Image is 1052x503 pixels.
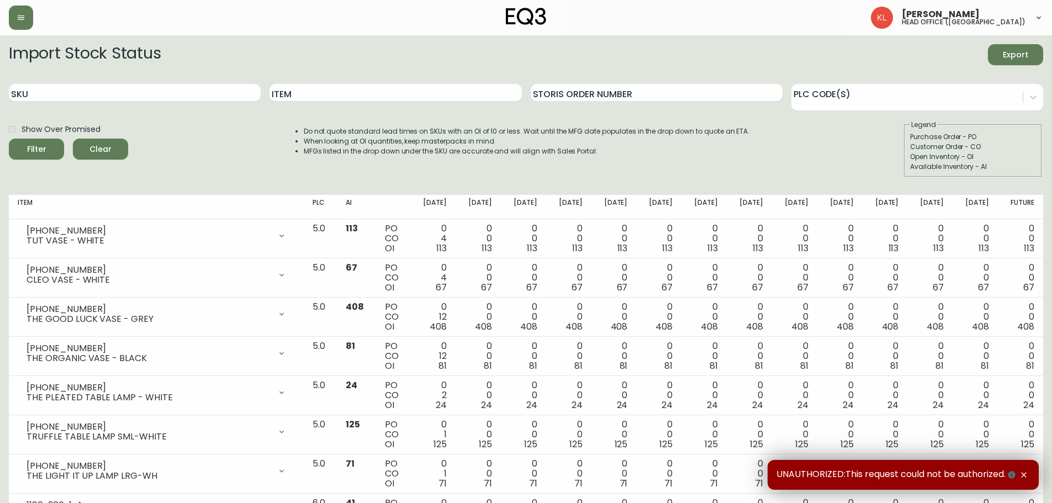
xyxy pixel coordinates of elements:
span: 24 [662,399,673,411]
span: 24 [346,379,357,391]
div: 0 0 [961,224,989,253]
span: 24 [436,399,447,411]
div: 0 0 [961,263,989,293]
span: 125 [524,438,537,451]
div: 0 0 [961,302,989,332]
span: OI [385,438,394,451]
div: 0 0 [555,224,583,253]
div: PO CO [385,459,401,489]
span: 67 [933,281,944,294]
div: 0 0 [826,263,854,293]
div: 0 0 [464,459,492,489]
span: 408 [565,320,583,333]
div: 0 0 [781,420,808,449]
div: 0 0 [826,420,854,449]
div: 0 0 [464,224,492,253]
span: 81 [620,359,628,372]
span: 408 [611,320,628,333]
span: 113 [617,242,628,255]
div: 0 12 [419,341,447,371]
th: [DATE] [953,195,998,219]
span: OI [385,359,394,372]
div: 0 0 [1007,263,1034,293]
span: OI [385,477,394,490]
div: 0 0 [510,263,537,293]
div: 0 0 [510,302,537,332]
div: 0 1 [419,420,447,449]
div: 0 1 [419,459,447,489]
div: PO CO [385,302,401,332]
span: 24 [978,399,989,411]
th: [DATE] [772,195,817,219]
span: Export [997,48,1034,62]
div: 0 0 [736,224,763,253]
div: 0 0 [600,380,628,410]
span: Show Over Promised [22,124,101,135]
div: [PHONE_NUMBER] [27,383,271,393]
span: 125 [659,438,673,451]
div: 0 0 [600,420,628,449]
div: [PHONE_NUMBER]CLEO VASE - WHITE [18,263,295,287]
span: 408 [346,300,364,313]
div: [PHONE_NUMBER]THE LIGHT IT UP LAMP LRG-WH [18,459,295,483]
span: 113 [662,242,673,255]
div: 0 12 [419,302,447,332]
th: [DATE] [727,195,772,219]
button: Filter [9,139,64,160]
span: 113 [346,222,358,235]
span: 81 [1026,359,1034,372]
div: 0 0 [645,263,673,293]
span: OI [385,320,394,333]
div: 0 0 [690,224,718,253]
div: 0 0 [464,263,492,293]
span: 81 [935,359,944,372]
span: 81 [664,359,673,372]
span: 24 [481,399,492,411]
div: CLEO VASE - WHITE [27,275,271,285]
span: OI [385,399,394,411]
span: 67 [617,281,628,294]
span: 67 [707,281,718,294]
div: 0 0 [510,420,537,449]
div: 0 0 [916,420,944,449]
div: 0 0 [1007,459,1034,489]
div: 0 0 [826,224,854,253]
th: [DATE] [817,195,863,219]
span: 113 [798,242,808,255]
span: 408 [430,320,447,333]
span: 81 [755,359,763,372]
th: [DATE] [681,195,727,219]
li: When looking at OI quantities, keep masterpacks in mind. [304,136,750,146]
div: PO CO [385,263,401,293]
span: 24 [1023,399,1034,411]
div: [PHONE_NUMBER]TRUFFLE TABLE LAMP SML-WHITE [18,420,295,444]
div: 0 0 [510,380,537,410]
div: 0 0 [645,341,673,371]
span: 113 [482,242,492,255]
span: 81 [574,359,583,372]
span: 67 [752,281,763,294]
td: 5.0 [304,258,337,298]
span: OI [385,242,394,255]
span: 408 [972,320,989,333]
img: logo [506,8,547,25]
div: 0 0 [464,380,492,410]
div: 0 0 [555,459,583,489]
div: [PHONE_NUMBER] [27,343,271,353]
div: [PHONE_NUMBER] [27,304,271,314]
span: 81 [710,359,718,372]
div: 0 0 [736,302,763,332]
div: [PHONE_NUMBER] [27,422,271,432]
span: 125 [931,438,944,451]
div: 0 0 [600,459,628,489]
span: 71 [620,477,628,490]
div: 0 0 [826,341,854,371]
div: 0 0 [1007,420,1034,449]
div: 0 0 [871,420,899,449]
span: 24 [572,399,583,411]
th: PLC [304,195,337,219]
h2: Import Stock Status [9,44,161,65]
span: 24 [752,399,763,411]
div: THE PLEATED TABLE LAMP - WHITE [27,393,271,403]
span: 24 [526,399,537,411]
